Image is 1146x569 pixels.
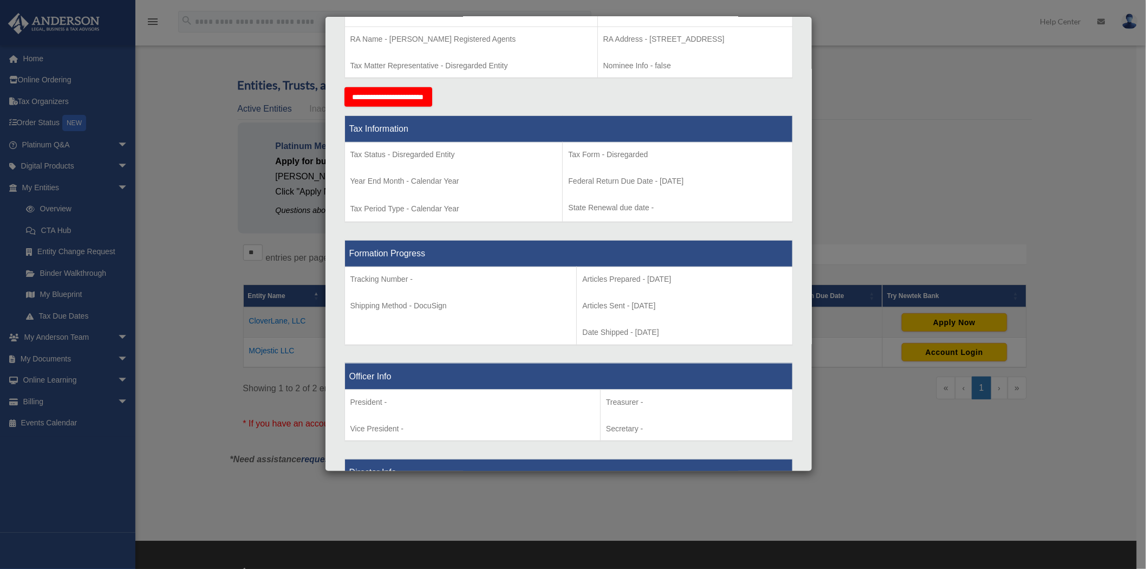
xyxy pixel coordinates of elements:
[350,148,557,161] p: Tax Status - Disregarded Entity
[603,59,787,73] p: Nominee Info - false
[606,396,787,409] p: Treasurer -
[350,59,592,73] p: Tax Matter Representative - Disregarded Entity
[350,396,595,409] p: President -
[344,116,792,143] th: Tax Information
[350,33,592,46] p: RA Name - [PERSON_NAME] Registered Agents
[350,174,557,188] p: Year End Month - Calendar Year
[350,299,571,313] p: Shipping Method - DocuSign
[568,174,786,188] p: Federal Return Due Date - [DATE]
[350,422,595,436] p: Vice President -
[344,460,792,486] th: Director Info
[603,33,787,46] p: RA Address - [STREET_ADDRESS]
[344,363,792,390] th: Officer Info
[344,241,792,267] th: Formation Progress
[568,201,786,215] p: State Renewal due date -
[582,273,786,286] p: Articles Prepared - [DATE]
[606,422,787,436] p: Secretary -
[344,143,563,223] td: Tax Period Type - Calendar Year
[568,148,786,161] p: Tax Form - Disregarded
[350,273,571,286] p: Tracking Number -
[582,326,786,339] p: Date Shipped - [DATE]
[582,299,786,313] p: Articles Sent - [DATE]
